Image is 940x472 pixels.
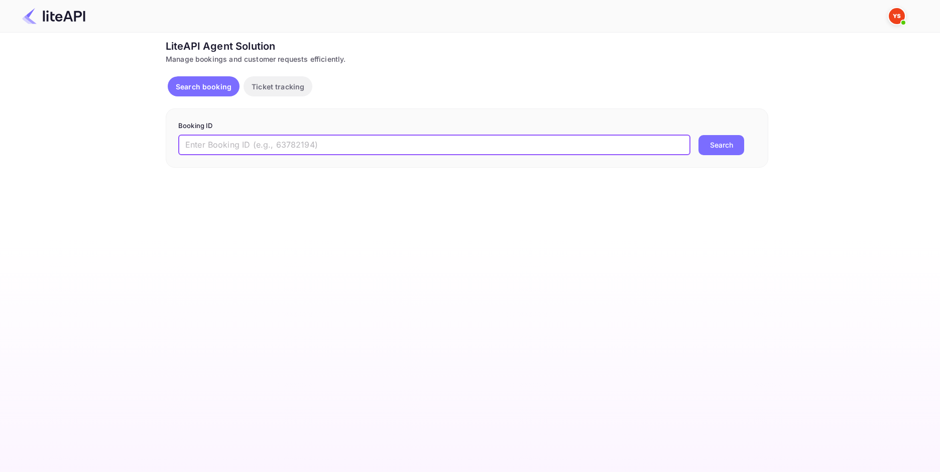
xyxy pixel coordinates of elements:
img: LiteAPI Logo [22,8,85,24]
p: Ticket tracking [252,81,304,92]
p: Booking ID [178,121,756,131]
button: Search [698,135,744,155]
input: Enter Booking ID (e.g., 63782194) [178,135,690,155]
p: Search booking [176,81,231,92]
img: Yandex Support [889,8,905,24]
div: LiteAPI Agent Solution [166,39,768,54]
div: Manage bookings and customer requests efficiently. [166,54,768,64]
